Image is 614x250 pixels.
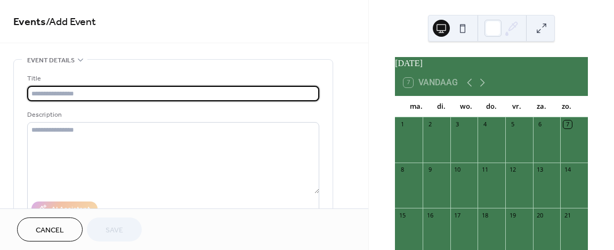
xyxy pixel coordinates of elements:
div: 10 [454,166,462,174]
div: Title [27,73,317,84]
div: [DATE] [395,57,588,70]
div: do. [479,96,504,117]
div: 11 [481,166,489,174]
button: Cancel [17,217,83,241]
div: 21 [563,211,571,219]
div: 5 [508,120,516,128]
div: 17 [454,211,462,219]
div: di. [429,96,454,117]
div: vr. [504,96,529,117]
div: 14 [563,166,571,174]
div: wo. [454,96,479,117]
div: 15 [398,211,406,219]
div: zo. [554,96,579,117]
div: 8 [398,166,406,174]
div: 1 [398,120,406,128]
div: 19 [508,211,516,219]
div: 4 [481,120,489,128]
div: 3 [454,120,462,128]
div: 20 [536,211,544,219]
div: 12 [508,166,516,174]
span: Cancel [36,225,64,236]
div: za. [529,96,554,117]
div: 18 [481,211,489,219]
div: Description [27,109,317,120]
div: 16 [426,211,434,219]
span: / Add Event [46,12,96,33]
div: 9 [426,166,434,174]
div: 13 [536,166,544,174]
div: 7 [563,120,571,128]
div: 6 [536,120,544,128]
div: 2 [426,120,434,128]
div: ma. [403,96,429,117]
span: Event details [27,55,75,66]
a: Events [13,12,46,33]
